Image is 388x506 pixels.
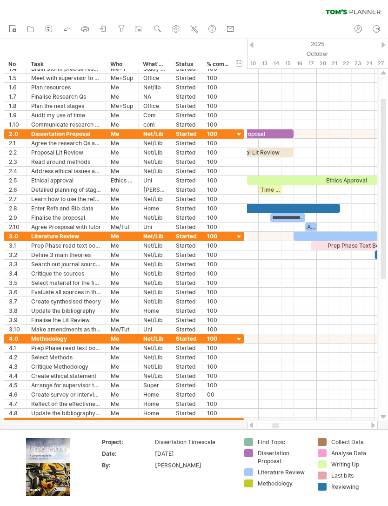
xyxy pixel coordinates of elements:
[26,438,70,496] img: ae64b563-e3e0-416d-90a8-e32b171956a1.jpg
[31,390,101,399] div: Create survey or interview schedule
[111,139,134,148] div: Me
[31,334,101,343] div: Methodology
[270,59,282,68] div: Tuesday, 14 October 2025
[305,59,317,68] div: Friday, 17 October 2025
[9,223,21,231] div: 2.10
[111,297,134,306] div: Me
[111,334,134,343] div: Me
[176,111,197,120] div: Started
[143,111,166,120] div: Com
[207,101,229,110] div: 100
[207,176,229,185] div: 100
[375,59,387,68] div: Monday, 27 October 2025
[31,288,101,297] div: Evaluate all sources in the review
[176,195,197,203] div: Started
[9,409,21,418] div: 4.8
[9,167,21,175] div: 2.4
[102,461,153,469] div: By:
[143,213,166,222] div: Net/Lib
[176,185,197,194] div: Started
[143,60,166,69] div: What's needed
[31,129,101,138] div: Dissertation Proposal
[143,185,166,194] div: [PERSON_NAME]'s Pl
[9,111,21,120] div: 1.9
[9,241,21,250] div: 3.1
[282,59,294,68] div: Wednesday, 15 October 2025
[31,362,101,371] div: Critique Methodology
[176,260,197,269] div: Started
[110,60,133,69] div: Who
[111,399,134,408] div: Me
[207,120,229,129] div: 100
[111,418,134,427] div: Me +2
[176,325,197,334] div: Started
[143,316,166,324] div: Net/Lib
[176,418,197,427] div: Started
[31,157,101,166] div: Read around methods
[9,176,21,185] div: 2.5
[207,157,229,166] div: 100
[143,195,166,203] div: Net/Lib
[9,288,21,297] div: 3.6
[143,334,166,343] div: Net/Lib
[328,59,340,68] div: Tuesday, 21 October 2025
[207,418,229,427] div: 100
[9,362,21,371] div: 4.3
[331,460,382,468] div: Writing Up
[207,260,229,269] div: 100
[111,353,134,362] div: Me
[143,223,166,231] div: Uni
[207,325,229,334] div: 100
[31,120,101,129] div: Communicate research Qs
[155,438,233,446] div: Dissertation Timescale
[9,316,21,324] div: 3.9
[111,176,134,185] div: Ethics Comm
[305,223,317,231] div: Agree Proposal with Tutor
[31,176,101,185] div: Ethical approval
[176,213,197,222] div: Started
[176,390,197,399] div: Started
[31,111,101,120] div: Audit my use of time
[176,269,197,278] div: Started
[111,101,134,110] div: Me+Sup
[176,232,197,241] div: Started
[331,449,382,457] div: Analyse Data
[111,167,134,175] div: Me
[143,120,166,129] div: com
[31,185,101,194] div: Detailed planning of stages
[331,472,382,479] div: Last bits
[111,157,134,166] div: Me
[9,195,21,203] div: 2.7
[340,59,352,68] div: Wednesday, 22 October 2025
[317,59,328,68] div: Monday, 20 October 2025
[207,250,229,259] div: 100
[143,74,166,82] div: Office
[9,120,21,129] div: 1.10
[31,167,101,175] div: Address ethical issues and prepare ethical statement
[9,278,21,287] div: 3.5
[176,278,197,287] div: Started
[31,325,101,334] div: Make amendments as the research progresses
[207,297,229,306] div: 100
[111,185,134,194] div: Me
[207,139,229,148] div: 100
[207,223,229,231] div: 100
[31,148,101,157] div: Proposal Lit Review
[111,213,134,222] div: Me
[143,399,166,408] div: Home
[111,306,134,315] div: Me
[176,139,197,148] div: Started
[207,381,229,390] div: 100
[31,316,101,324] div: Finalise the Lit Review
[9,74,21,82] div: 1.5
[143,176,166,185] div: Uni
[31,399,101,408] div: Reflect on the effectivness of the method
[258,479,308,487] div: Methodology
[31,92,101,101] div: Finalise Research Qs
[9,353,21,362] div: 4.2
[331,438,382,446] div: Collect Data
[212,148,294,157] div: Proposal Lit Review
[176,83,197,92] div: Started
[176,362,197,371] div: Started
[207,185,229,194] div: 100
